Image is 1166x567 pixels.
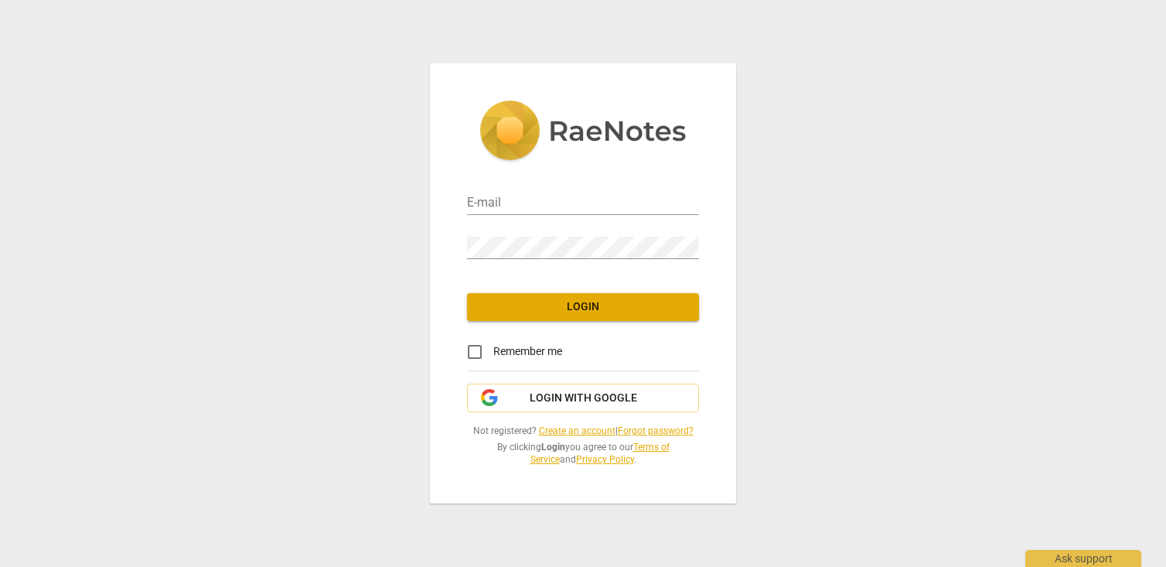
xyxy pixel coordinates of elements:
[467,384,699,413] button: Login with Google
[1025,550,1141,567] div: Ask support
[541,442,565,453] b: Login
[539,425,615,436] a: Create an account
[530,442,670,466] a: Terms of Service
[618,425,694,436] a: Forgot password?
[479,101,687,164] img: 5ac2273c67554f335776073100b6d88f.svg
[493,343,562,360] span: Remember me
[576,454,634,465] a: Privacy Policy
[530,391,637,406] span: Login with Google
[479,299,687,315] span: Login
[467,293,699,321] button: Login
[467,441,699,466] span: By clicking you agree to our and .
[467,425,699,438] span: Not registered? |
